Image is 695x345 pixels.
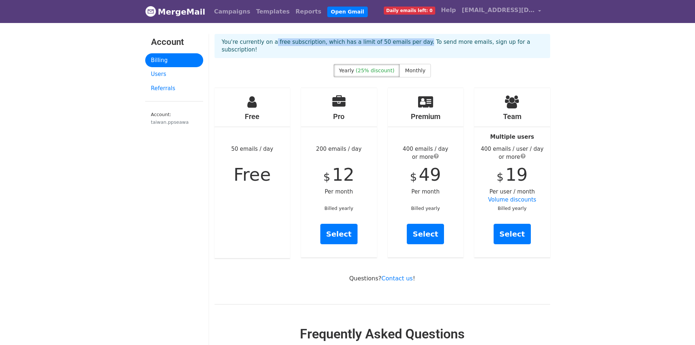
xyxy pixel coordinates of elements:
[405,68,425,73] span: Monthly
[301,88,377,257] div: 200 emails / day Per month
[474,112,550,121] h4: Team
[498,206,526,211] small: Billed yearly
[462,6,535,15] span: [EMAIL_ADDRESS][DOMAIN_NAME]
[215,326,550,342] h2: Frequently Asked Questions
[293,4,324,19] a: Reports
[474,145,550,161] div: 400 emails / user / day or more
[301,112,377,121] h4: Pro
[459,3,544,20] a: [EMAIL_ADDRESS][DOMAIN_NAME]
[356,68,394,73] span: (25% discount)
[384,7,435,15] span: Daily emails left: 0
[145,6,156,17] img: MergeMail logo
[151,37,197,47] h3: Account
[324,206,353,211] small: Billed yearly
[388,112,464,121] h4: Premium
[145,81,203,96] a: Referrals
[419,164,441,185] span: 49
[151,112,197,126] small: Account:
[320,224,358,244] a: Select
[659,310,695,345] div: 聊天小工具
[327,7,368,17] a: Open Gmail
[215,112,290,121] h4: Free
[474,88,550,257] div: Per user / month
[215,88,290,258] div: 50 emails / day
[659,310,695,345] iframe: Chat Widget
[488,196,536,203] a: Volume discounts
[497,170,503,183] span: $
[505,164,528,185] span: 19
[339,68,354,73] span: Yearly
[407,224,444,244] a: Select
[490,134,534,140] strong: Multiple users
[494,224,531,244] a: Select
[145,67,203,81] a: Users
[438,3,459,18] a: Help
[151,119,197,126] div: taiwan.ppseawa
[253,4,293,19] a: Templates
[388,88,464,257] div: Per month
[222,38,543,54] p: You're currently on a free subscription, which has a limit of 50 emails per day. To send more ema...
[411,206,440,211] small: Billed yearly
[332,164,354,185] span: 12
[145,4,205,19] a: MergeMail
[215,275,550,282] p: Questions? !
[410,170,417,183] span: $
[382,275,413,282] a: Contact us
[381,3,438,18] a: Daily emails left: 0
[233,164,271,185] span: Free
[323,170,330,183] span: $
[145,53,203,68] a: Billing
[388,145,464,161] div: 400 emails / day or more
[211,4,253,19] a: Campaigns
